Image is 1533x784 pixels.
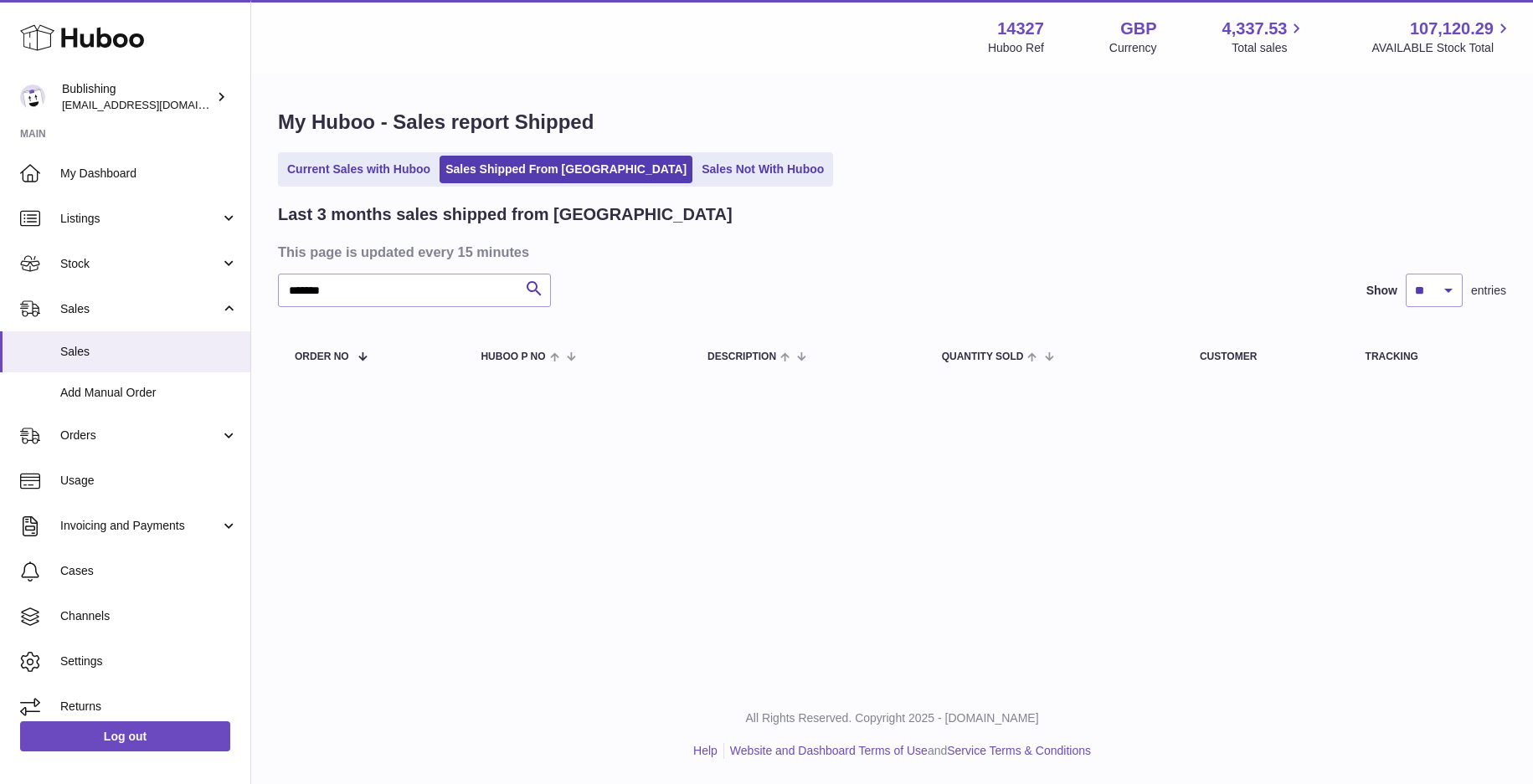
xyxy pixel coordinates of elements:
span: Stock [60,256,220,272]
span: Cases [60,563,238,579]
span: Sales [60,301,220,317]
a: Help [693,744,718,757]
span: Sales [60,344,238,360]
span: Channels [60,608,238,624]
span: Settings [60,653,238,669]
span: Huboo P no [481,351,545,362]
div: Bublishing [62,81,213,113]
strong: GBP [1120,18,1156,40]
span: Usage [60,473,238,489]
div: Huboo Ref [988,40,1044,56]
span: AVAILABLE Stock Total [1371,40,1513,56]
span: 107,120.29 [1410,18,1494,40]
span: Returns [60,699,238,715]
p: All Rights Reserved. Copyright 2025 - [DOMAIN_NAME] [265,710,1520,726]
strong: 14327 [997,18,1044,40]
span: Add Manual Order [60,385,238,401]
a: Service Terms & Conditions [947,744,1091,757]
span: Listings [60,211,220,227]
a: Website and Dashboard Terms of Use [730,744,928,757]
span: Description [707,351,776,362]
span: Order No [295,351,349,362]
a: Current Sales with Huboo [281,156,436,183]
span: 4,337.53 [1222,18,1288,40]
span: Quantity Sold [942,351,1024,362]
a: 4,337.53 Total sales [1222,18,1307,56]
a: 107,120.29 AVAILABLE Stock Total [1371,18,1513,56]
span: Total sales [1232,40,1306,56]
div: Customer [1200,351,1332,362]
h3: This page is updated every 15 minutes [278,243,1502,261]
a: Sales Not With Huboo [696,156,830,183]
span: My Dashboard [60,166,238,182]
a: Sales Shipped From [GEOGRAPHIC_DATA] [440,156,692,183]
a: Log out [20,721,230,751]
label: Show [1366,283,1397,299]
div: Currency [1109,40,1157,56]
span: entries [1471,283,1506,299]
h2: Last 3 months sales shipped from [GEOGRAPHIC_DATA] [278,203,733,226]
span: [EMAIL_ADDRESS][DOMAIN_NAME] [62,98,246,111]
img: maricar@bublishing.com [20,85,45,110]
div: Tracking [1366,351,1489,362]
h1: My Huboo - Sales report Shipped [278,109,1506,136]
li: and [724,743,1091,759]
span: Invoicing and Payments [60,518,220,534]
span: Orders [60,428,220,443]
